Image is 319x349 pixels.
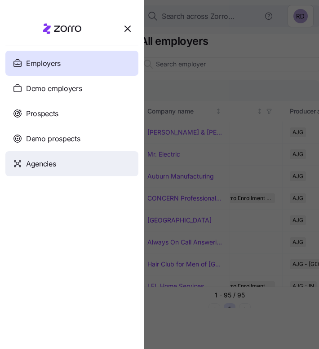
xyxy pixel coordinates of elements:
[26,58,61,69] span: Employers
[5,151,138,176] a: Agencies
[26,83,82,94] span: Demo employers
[26,158,56,170] span: Agencies
[5,51,138,76] a: Employers
[5,101,138,126] a: Prospects
[26,108,58,119] span: Prospects
[26,133,80,144] span: Demo prospects
[5,126,138,151] a: Demo prospects
[5,76,138,101] a: Demo employers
